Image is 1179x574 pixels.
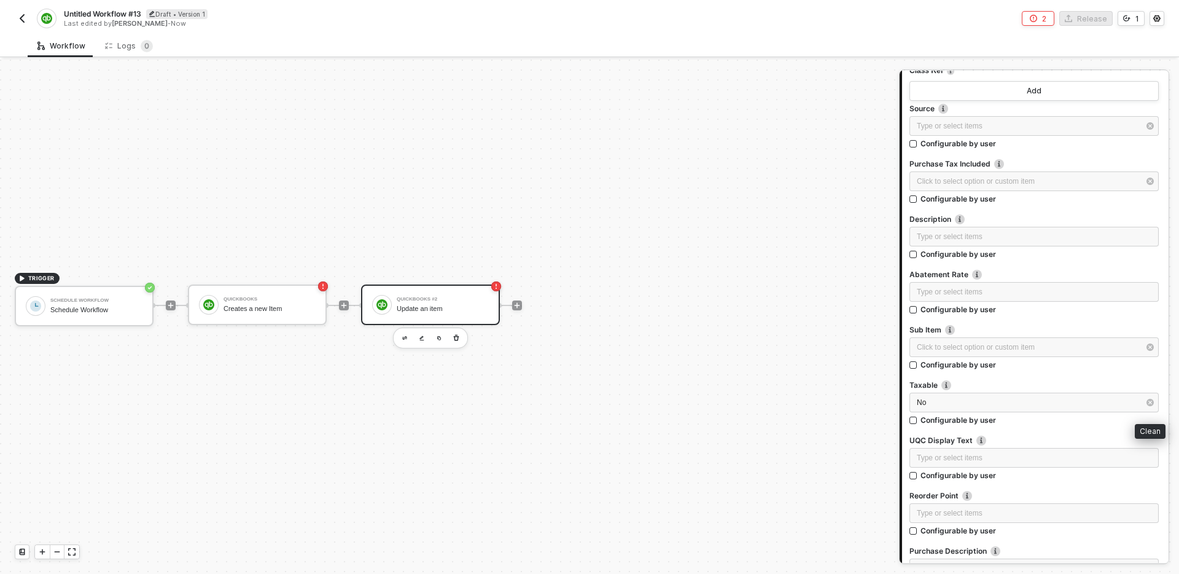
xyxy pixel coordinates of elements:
[224,297,316,302] div: QuickBooks
[909,324,1159,335] label: Sub Item
[945,325,955,335] img: icon-info
[938,104,948,114] img: icon-info
[920,194,996,204] div: Configurable by user
[50,306,142,314] div: Schedule Workflow
[419,336,424,341] img: edit-cred
[917,398,926,407] span: No
[203,299,214,310] img: icon
[1042,14,1046,24] div: 2
[990,546,1000,556] img: icon-info
[909,546,1159,556] label: Purchase Description
[1030,15,1037,22] span: icon-error-page
[909,490,1159,501] label: Reorder Point
[909,103,1159,114] label: Source
[17,14,27,23] img: back
[955,214,965,224] img: icon-info
[513,302,521,309] span: icon-play
[1022,11,1054,26] button: 2
[920,360,996,370] div: Configurable by user
[920,304,996,315] div: Configurable by user
[962,491,972,501] img: icon-info
[972,270,982,280] img: icon-info
[28,273,55,283] span: TRIGGER
[414,331,429,345] button: edit-cred
[376,299,387,310] img: icon
[909,214,1159,224] label: Description
[909,63,943,79] span: Class Ref
[920,415,996,425] div: Configurable by user
[1059,11,1113,26] button: Release
[1123,15,1130,22] span: icon-versioning
[37,41,85,51] div: Workflow
[909,380,1159,390] label: Taxable
[1027,86,1041,96] div: Add
[50,298,142,303] div: Schedule Workflow
[1135,424,1165,439] div: Clean
[64,19,588,28] div: Last edited by - Now
[1153,15,1161,22] span: icon-settings
[1135,14,1139,24] div: 1
[145,283,155,293] span: icon-success-page
[41,13,52,24] img: integration-icon
[105,40,153,52] div: Logs
[909,435,1159,446] label: UQC Display Text
[39,548,46,556] span: icon-play
[994,159,1004,169] img: icon-info
[909,269,1159,280] label: Abatement Rate
[920,525,996,536] div: Configurable by user
[909,159,1159,169] label: Purchase Tax Included
[149,10,155,17] span: icon-edit
[224,305,316,313] div: Creates a new Item
[432,331,446,345] button: copy-block
[491,281,501,291] span: icon-error-page
[397,331,412,345] button: edit-cred
[64,9,141,19] span: Untitled Workflow #13
[397,305,489,313] div: Update an item
[167,302,174,309] span: icon-play
[920,249,996,259] div: Configurable by user
[920,138,996,149] div: Configurable by user
[15,11,29,26] button: back
[146,9,208,19] div: Draft • Version 1
[397,297,489,302] div: QuickBooks #2
[30,301,41,312] img: icon
[947,68,954,75] img: icon-info
[402,336,407,340] img: edit-cred
[976,436,986,446] img: icon-info
[437,336,442,340] img: copy-block
[112,19,168,28] span: [PERSON_NAME]
[141,40,153,52] sup: 0
[941,380,951,390] img: icon-info
[18,275,26,282] span: icon-play
[53,548,61,556] span: icon-minus
[340,302,348,309] span: icon-play
[68,548,76,556] span: icon-expand
[909,81,1159,101] button: Add
[318,281,328,291] span: icon-error-page
[920,470,996,481] div: Configurable by user
[1118,11,1145,26] button: 1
